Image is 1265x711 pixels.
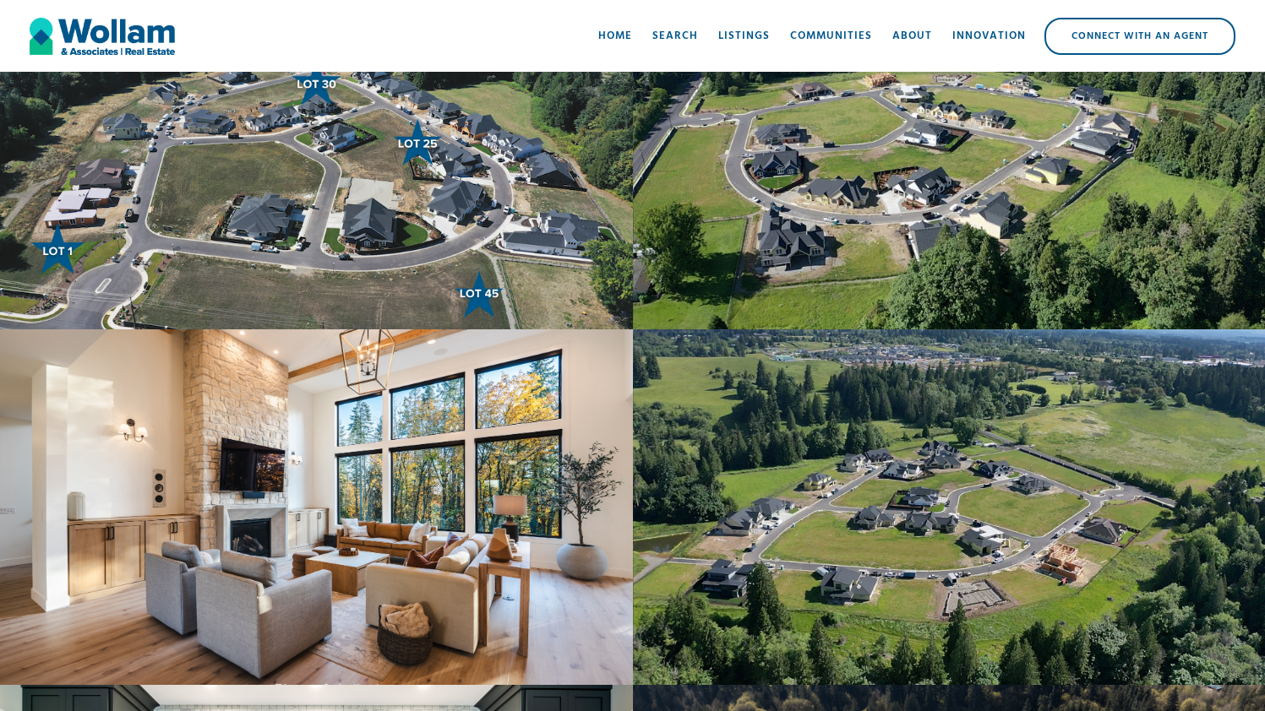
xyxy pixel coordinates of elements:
[942,11,1036,62] a: Innovation
[708,11,780,62] a: Listings
[952,28,1026,45] div: Innovation
[882,11,942,62] a: About
[892,28,932,45] div: About
[642,11,708,62] a: Search
[30,11,175,62] a: home
[780,11,882,62] a: Communities
[588,11,642,62] a: Home
[598,28,632,45] div: Home
[1044,18,1235,55] a: Connect with an Agent
[790,28,872,45] div: Communities
[1046,19,1234,53] div: Connect with an Agent
[652,28,698,45] div: Search
[718,28,770,45] div: Listings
